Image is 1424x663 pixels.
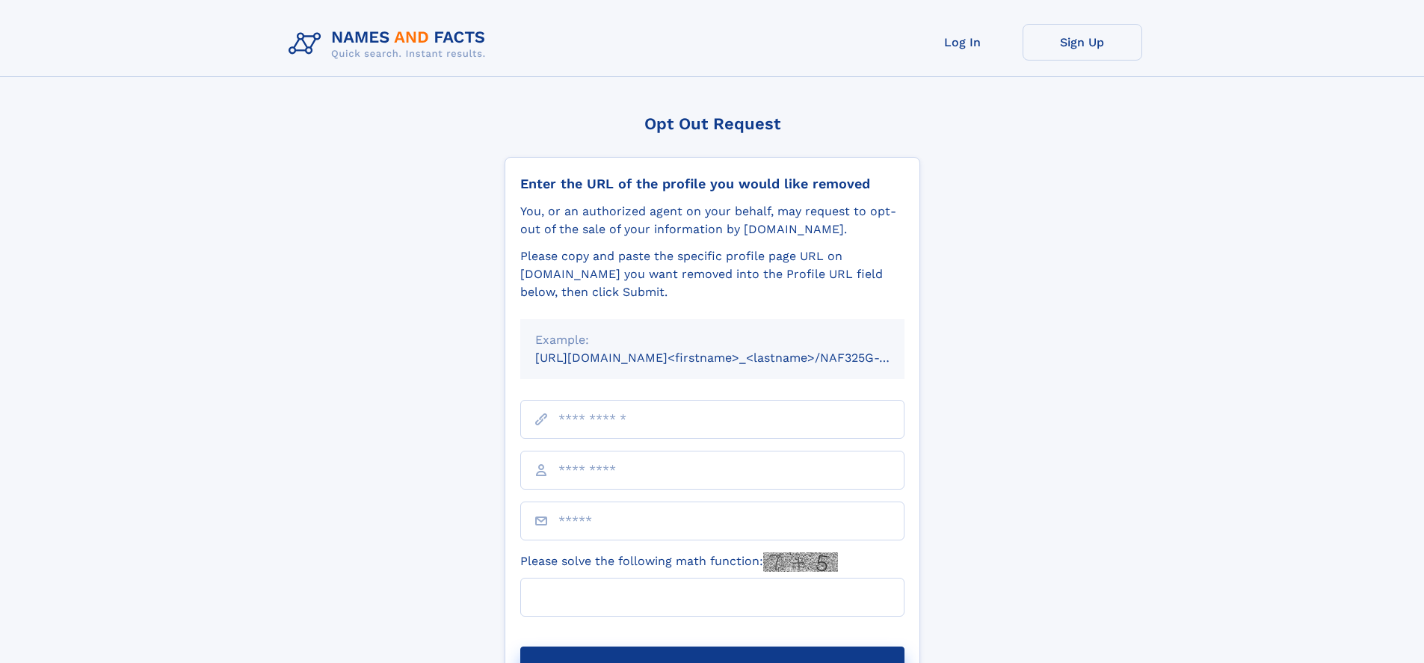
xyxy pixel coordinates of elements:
[505,114,920,133] div: Opt Out Request
[535,351,933,365] small: [URL][DOMAIN_NAME]<firstname>_<lastname>/NAF325G-xxxxxxxx
[535,331,890,349] div: Example:
[520,176,904,192] div: Enter the URL of the profile you would like removed
[520,247,904,301] div: Please copy and paste the specific profile page URL on [DOMAIN_NAME] you want removed into the Pr...
[520,552,838,572] label: Please solve the following math function:
[283,24,498,64] img: Logo Names and Facts
[903,24,1023,61] a: Log In
[1023,24,1142,61] a: Sign Up
[520,203,904,238] div: You, or an authorized agent on your behalf, may request to opt-out of the sale of your informatio...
